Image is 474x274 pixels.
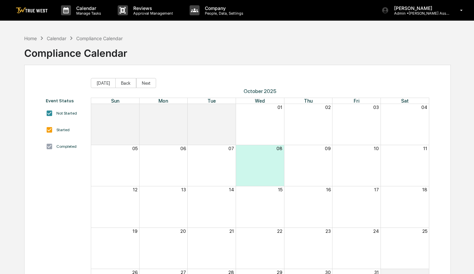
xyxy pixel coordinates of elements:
[207,98,216,104] span: Tue
[421,105,427,110] button: 04
[228,146,234,151] button: 07
[111,98,119,104] span: Sun
[56,144,77,149] div: Completed
[255,98,265,104] span: Wed
[180,228,186,234] button: 20
[423,146,427,151] button: 11
[180,105,186,110] button: 29
[24,42,127,59] div: Compliance Calendar
[277,228,282,234] button: 22
[373,228,379,234] button: 24
[374,146,379,151] button: 10
[354,98,359,104] span: Fri
[71,5,104,11] p: Calendar
[181,187,186,192] button: 13
[200,11,247,16] p: People, Data, Settings
[374,187,379,192] button: 17
[76,36,123,41] div: Compliance Calendar
[325,146,331,151] button: 09
[71,11,104,16] p: Manage Tasks
[128,11,176,16] p: Approval Management
[228,105,234,110] button: 30
[373,105,379,110] button: 03
[47,36,66,41] div: Calendar
[422,187,427,192] button: 18
[91,88,429,94] span: October 2025
[133,228,138,234] button: 19
[24,36,37,41] div: Home
[422,228,427,234] button: 25
[326,228,331,234] button: 23
[401,98,409,104] span: Sat
[326,187,331,192] button: 16
[389,5,450,11] p: [PERSON_NAME]
[180,146,186,151] button: 06
[132,146,138,151] button: 05
[133,187,138,192] button: 12
[229,228,234,234] button: 21
[46,98,84,103] div: Event Status
[136,78,156,88] button: Next
[277,105,282,110] button: 01
[115,78,136,88] button: Back
[304,98,313,104] span: Thu
[389,11,450,16] p: Admin • [PERSON_NAME] Asset Management
[128,5,176,11] p: Reviews
[56,128,70,132] div: Started
[91,78,116,88] button: [DATE]
[132,105,138,110] button: 28
[16,7,48,14] img: logo
[229,187,234,192] button: 14
[278,187,282,192] button: 15
[158,98,168,104] span: Mon
[56,111,77,116] div: Not Started
[276,146,282,151] button: 08
[325,105,331,110] button: 02
[200,5,247,11] p: Company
